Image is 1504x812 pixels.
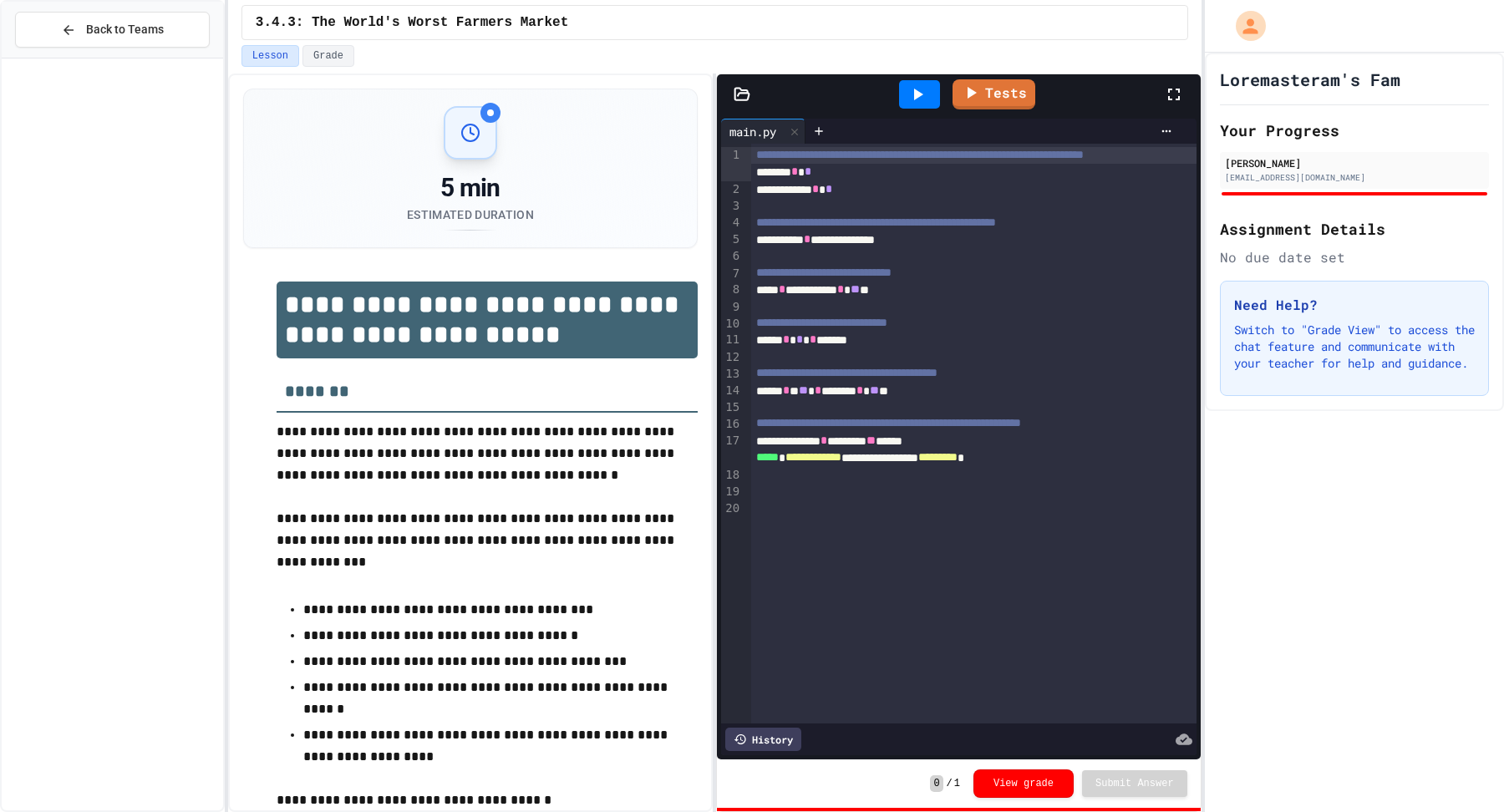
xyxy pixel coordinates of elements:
[721,299,742,316] div: 9
[407,206,534,223] div: Estimated Duration
[256,13,568,33] span: 3.4.3: The World's Worst Farmers Market
[241,45,299,67] button: Lesson
[721,484,742,500] div: 19
[973,769,1074,798] button: View grade
[1234,295,1475,315] h3: Need Help?
[721,147,742,181] div: 1
[302,45,354,67] button: Grade
[721,366,742,383] div: 13
[1218,7,1270,45] div: My Account
[1434,745,1487,795] iframe: chat widget
[953,79,1035,109] a: Tests
[721,181,742,198] div: 2
[721,467,742,484] div: 18
[86,21,164,38] span: Back to Teams
[947,777,953,790] span: /
[1225,171,1484,184] div: [EMAIL_ADDRESS][DOMAIN_NAME]
[725,728,801,751] div: History
[1365,672,1487,743] iframe: chat widget
[721,282,742,298] div: 8
[15,12,210,48] button: Back to Teams
[721,416,742,433] div: 16
[954,777,960,790] span: 1
[1220,68,1400,91] h1: Loremasteram's Fam
[1225,155,1484,170] div: [PERSON_NAME]
[1234,322,1475,372] p: Switch to "Grade View" to access the chat feature and communicate with your teacher for help and ...
[721,248,742,265] div: 6
[1095,777,1174,790] span: Submit Answer
[721,215,742,231] div: 4
[721,332,742,348] div: 11
[721,383,742,399] div: 14
[721,433,742,467] div: 17
[721,500,742,517] div: 20
[721,266,742,282] div: 7
[721,198,742,215] div: 3
[407,173,534,203] div: 5 min
[721,316,742,332] div: 10
[1220,217,1489,241] h2: Assignment Details
[1082,770,1187,797] button: Submit Answer
[721,399,742,416] div: 15
[721,119,805,144] div: main.py
[930,775,943,792] span: 0
[1220,119,1489,142] h2: Your Progress
[721,231,742,248] div: 5
[1220,247,1489,267] div: No due date set
[721,349,742,366] div: 12
[721,123,785,140] div: main.py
